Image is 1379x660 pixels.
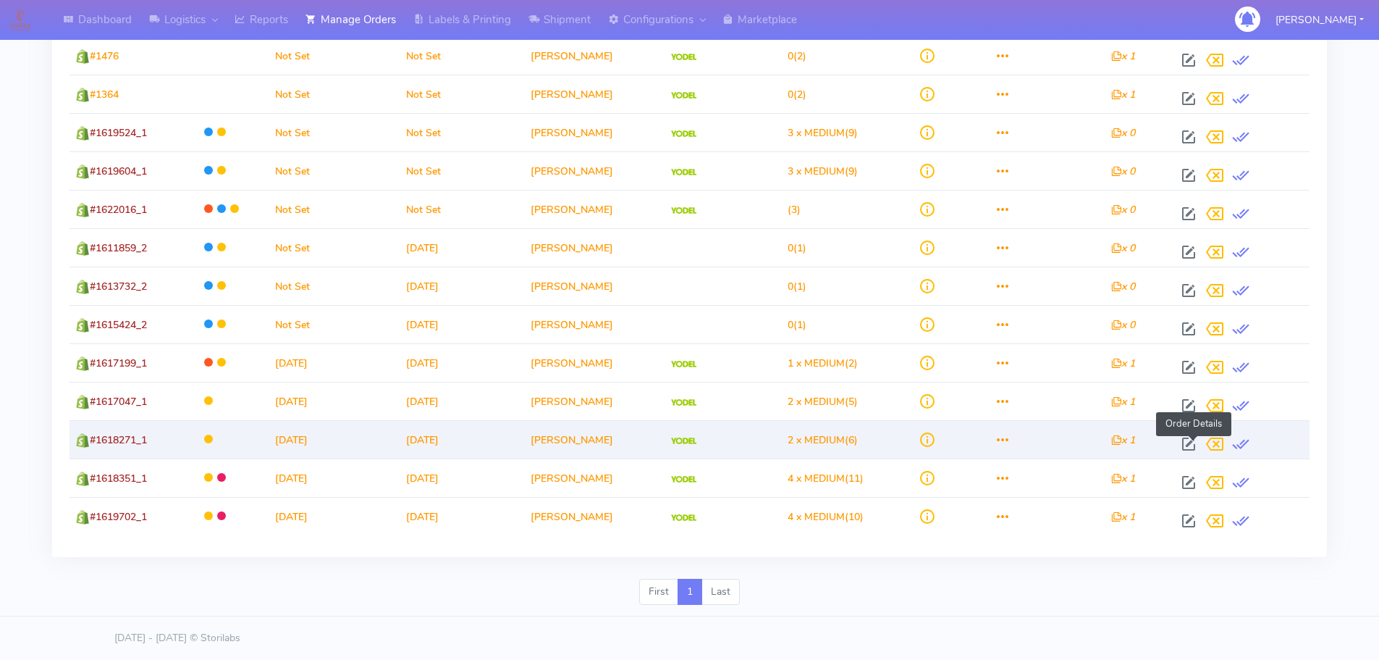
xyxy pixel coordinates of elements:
[788,318,793,332] span: 0
[90,395,147,409] span: #1617047_1
[671,361,696,368] img: Yodel
[269,267,400,305] td: Not Set
[1111,433,1135,447] i: x 1
[269,151,400,190] td: Not Set
[525,305,665,343] td: [PERSON_NAME]
[269,36,400,75] td: Not Set
[788,164,845,178] span: 3 x MEDIUM
[269,459,400,497] td: [DATE]
[269,343,400,382] td: [DATE]
[90,49,119,63] span: #1476
[525,420,665,459] td: [PERSON_NAME]
[788,88,793,101] span: 0
[671,169,696,176] img: Yodel
[400,459,525,497] td: [DATE]
[671,130,696,138] img: Yodel
[1111,203,1135,217] i: x 0
[90,356,147,370] span: #1617199_1
[525,151,665,190] td: [PERSON_NAME]
[269,113,400,151] td: Not Set
[400,228,525,267] td: [DATE]
[90,164,147,178] span: #1619604_1
[671,54,696,61] img: Yodel
[788,356,845,370] span: 1 x MEDIUM
[525,459,665,497] td: [PERSON_NAME]
[788,510,864,524] span: (10)
[400,420,525,459] td: [DATE]
[788,280,793,293] span: 0
[400,343,525,382] td: [DATE]
[788,126,845,140] span: 3 x MEDIUM
[1111,241,1135,255] i: x 0
[788,241,793,255] span: 0
[788,49,806,63] span: (2)
[269,305,400,343] td: Not Set
[400,267,525,305] td: [DATE]
[1111,49,1135,63] i: x 1
[400,36,525,75] td: Not Set
[671,207,696,214] img: Yodel
[1265,5,1375,35] button: [PERSON_NAME]
[90,510,147,524] span: #1619702_1
[671,476,696,483] img: Yodel
[400,497,525,535] td: [DATE]
[90,241,147,255] span: #1611859_2
[788,395,845,409] span: 2 x MEDIUM
[788,88,806,101] span: (2)
[269,497,400,535] td: [DATE]
[788,203,801,217] span: (3)
[1111,126,1135,140] i: x 0
[90,318,147,332] span: #1615424_2
[269,382,400,420] td: [DATE]
[788,318,806,332] span: (1)
[90,433,147,447] span: #1618271_1
[788,241,806,255] span: (1)
[1111,164,1135,178] i: x 0
[525,113,665,151] td: [PERSON_NAME]
[1111,395,1135,409] i: x 1
[525,497,665,535] td: [PERSON_NAME]
[400,113,525,151] td: Not Set
[1111,88,1135,101] i: x 1
[525,75,665,113] td: [PERSON_NAME]
[788,472,845,485] span: 4 x MEDIUM
[788,164,858,178] span: (9)
[788,356,858,370] span: (2)
[400,382,525,420] td: [DATE]
[90,280,147,293] span: #1613732_2
[269,190,400,228] td: Not Set
[90,203,147,217] span: #1622016_1
[788,433,858,447] span: (6)
[269,75,400,113] td: Not Set
[525,382,665,420] td: [PERSON_NAME]
[525,267,665,305] td: [PERSON_NAME]
[1111,472,1135,485] i: x 1
[1111,510,1135,524] i: x 1
[671,514,696,522] img: Yodel
[400,75,525,113] td: Not Set
[1111,318,1135,332] i: x 0
[269,420,400,459] td: [DATE]
[671,399,696,406] img: Yodel
[269,228,400,267] td: Not Set
[525,228,665,267] td: [PERSON_NAME]
[400,190,525,228] td: Not Set
[788,472,864,485] span: (11)
[400,151,525,190] td: Not Set
[788,395,858,409] span: (5)
[1111,280,1135,293] i: x 0
[400,305,525,343] td: [DATE]
[525,343,665,382] td: [PERSON_NAME]
[788,280,806,293] span: (1)
[1111,356,1135,370] i: x 1
[525,190,665,228] td: [PERSON_NAME]
[90,472,147,485] span: #1618351_1
[788,126,858,140] span: (9)
[90,126,147,140] span: #1619524_1
[90,88,119,101] span: #1364
[525,36,665,75] td: [PERSON_NAME]
[678,579,702,605] a: 1
[788,510,845,524] span: 4 x MEDIUM
[671,438,696,445] img: Yodel
[788,433,845,447] span: 2 x MEDIUM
